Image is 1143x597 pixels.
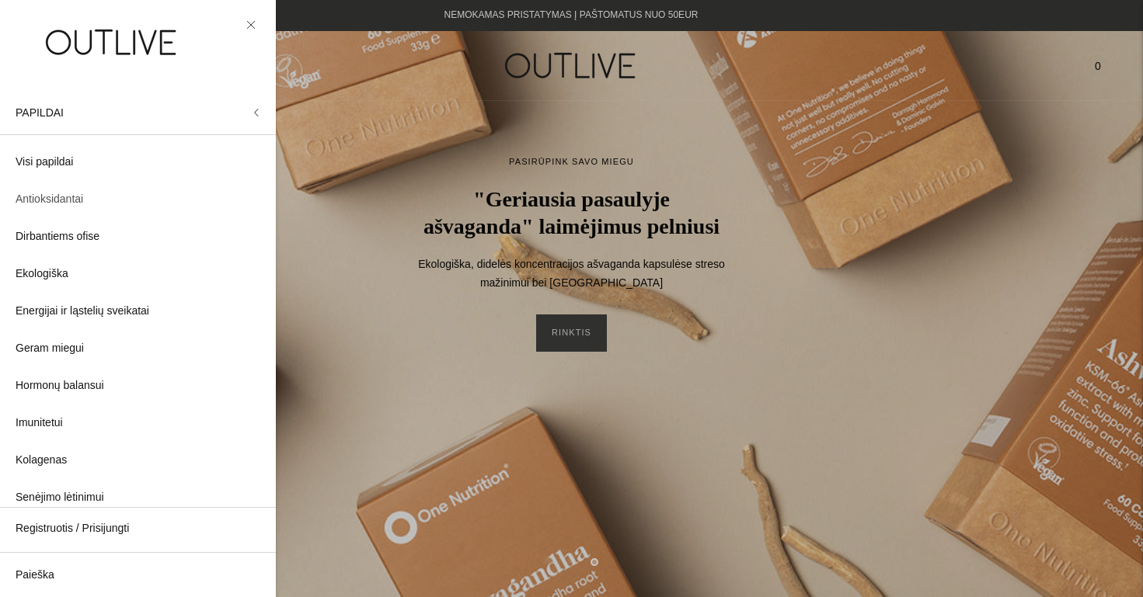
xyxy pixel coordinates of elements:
[16,16,210,69] img: OUTLIVE
[16,339,84,358] span: Geram miegui
[16,106,64,119] span: PAPILDAI
[16,414,63,432] span: Imunitetui
[16,265,68,283] span: Ekologiška
[16,488,104,507] span: Senėjimo lėtinimui
[16,153,73,172] span: Visi papildai
[16,451,67,470] span: Kolagenas
[16,377,104,395] span: Hormonų balansui
[16,227,99,246] span: Dirbantiems ofise
[16,190,83,209] span: Antioksidantai
[16,302,149,321] span: Energijai ir ląstelių sveikatai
